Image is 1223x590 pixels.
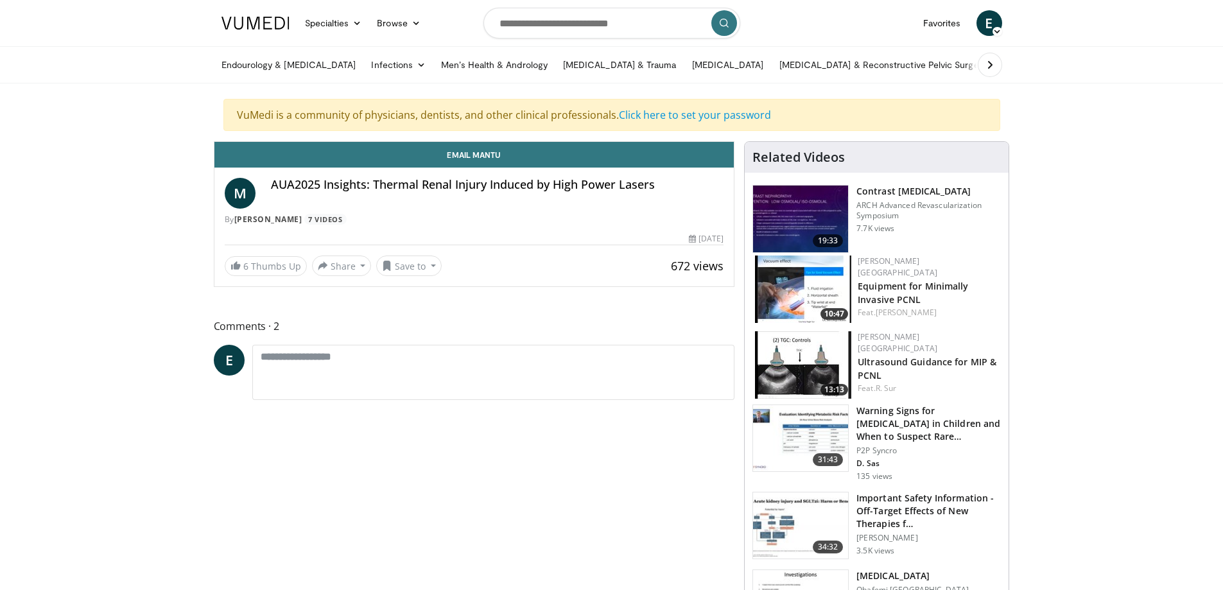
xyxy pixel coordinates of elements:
div: Feat. [858,307,998,318]
button: Share [312,256,372,276]
a: 7 Videos [304,214,347,225]
a: Email Mantu [214,142,734,168]
h4: AUA2025 Insights: Thermal Renal Injury Induced by High Power Lasers [271,178,724,192]
a: Ultrasound Guidance for MIP & PCNL [858,356,996,381]
h3: Contrast [MEDICAL_DATA] [856,185,1001,198]
a: E [214,345,245,376]
p: 7.7K views [856,223,894,234]
div: [DATE] [689,233,724,245]
img: b1bc6859-4bdd-4be1-8442-b8b8c53ce8a1.150x105_q85_crop-smart_upscale.jpg [753,405,848,472]
span: 31:43 [813,453,844,466]
p: 3.5K views [856,546,894,556]
a: Men’s Health & Andrology [433,52,555,78]
h3: Important Safety Information - Off-Target Effects of New Therapies f… [856,492,1001,530]
h3: [MEDICAL_DATA] [856,569,969,582]
a: E [976,10,1002,36]
img: e81b38e6-09a4-47e2-b81e-44a46169e66c.150x105_q85_crop-smart_upscale.jpg [753,492,848,559]
a: [PERSON_NAME] [GEOGRAPHIC_DATA] [858,256,937,278]
div: VuMedi is a community of physicians, dentists, and other clinical professionals. [223,99,1000,131]
a: [PERSON_NAME] [GEOGRAPHIC_DATA] [858,331,937,354]
a: 19:33 Contrast [MEDICAL_DATA] ARCH Advanced Revascularization Symposium 7.7K views [752,185,1001,253]
a: Infections [363,52,433,78]
a: Favorites [915,10,969,36]
p: 135 views [856,471,892,482]
input: Search topics, interventions [483,8,740,39]
a: 13:13 [755,331,851,399]
span: 672 views [671,258,724,273]
p: ARCH Advanced Revascularization Symposium [856,200,1001,221]
span: 6 [243,260,248,272]
span: Comments 2 [214,318,735,334]
a: [MEDICAL_DATA] & Reconstructive Pelvic Surgery [772,52,994,78]
a: 10:47 [755,256,851,323]
div: By [225,214,724,225]
span: 13:13 [820,384,848,395]
a: R. Sur [876,383,897,394]
a: Equipment for Minimally Invasive PCNL [858,280,968,306]
h3: Warning Signs for [MEDICAL_DATA] in Children and When to Suspect Rare… [856,404,1001,443]
a: Endourology & [MEDICAL_DATA] [214,52,364,78]
p: D. Sas [856,458,1001,469]
a: 6 Thumbs Up [225,256,307,276]
img: ae74b246-eda0-4548-a041-8444a00e0b2d.150x105_q85_crop-smart_upscale.jpg [755,331,851,399]
a: [PERSON_NAME] [876,307,937,318]
a: Browse [369,10,428,36]
a: [MEDICAL_DATA] & Trauma [555,52,684,78]
a: [MEDICAL_DATA] [684,52,772,78]
a: Specialties [297,10,370,36]
button: Save to [376,256,442,276]
h4: Related Videos [752,150,845,165]
a: 34:32 Important Safety Information - Off-Target Effects of New Therapies f… [PERSON_NAME] 3.5K views [752,492,1001,560]
img: VuMedi Logo [221,17,290,30]
span: 34:32 [813,541,844,553]
a: 31:43 Warning Signs for [MEDICAL_DATA] in Children and When to Suspect Rare… P2P Syncro D. Sas 13... [752,404,1001,482]
span: 19:33 [813,234,844,247]
p: P2P Syncro [856,446,1001,456]
span: 10:47 [820,308,848,320]
div: Feat. [858,383,998,394]
a: [PERSON_NAME] [234,214,302,225]
a: M [225,178,256,209]
a: Click here to set your password [619,108,771,122]
p: [PERSON_NAME] [856,533,1001,543]
img: UFuN5x2kP8YLDu1n4xMDoxOjB1O8AjAz.150x105_q85_crop-smart_upscale.jpg [753,186,848,252]
img: 57193a21-700a-4103-8163-b4069ca57589.150x105_q85_crop-smart_upscale.jpg [755,256,851,323]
